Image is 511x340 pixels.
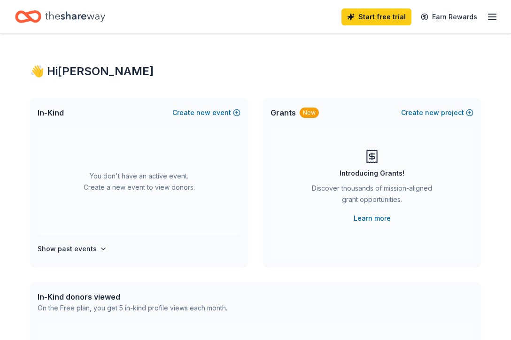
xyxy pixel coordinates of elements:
div: On the Free plan, you get 5 in-kind profile views each month. [38,302,227,314]
a: Home [15,6,105,28]
a: Start free trial [341,8,411,25]
button: Createnewproject [401,107,473,118]
span: In-Kind [38,107,64,118]
h4: Show past events [38,243,97,255]
span: new [425,107,439,118]
button: Createnewevent [172,107,240,118]
a: Learn more [354,213,391,224]
div: 👋 Hi [PERSON_NAME] [30,64,481,79]
button: Show past events [38,243,107,255]
div: Discover thousands of mission-aligned grant opportunities. [308,183,436,209]
div: New [300,108,319,118]
div: Introducing Grants! [340,168,404,179]
div: You don't have an active event. Create a new event to view donors. [38,128,240,236]
div: In-Kind donors viewed [38,291,227,302]
span: Grants [271,107,296,118]
a: Earn Rewards [415,8,483,25]
span: new [196,107,210,118]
